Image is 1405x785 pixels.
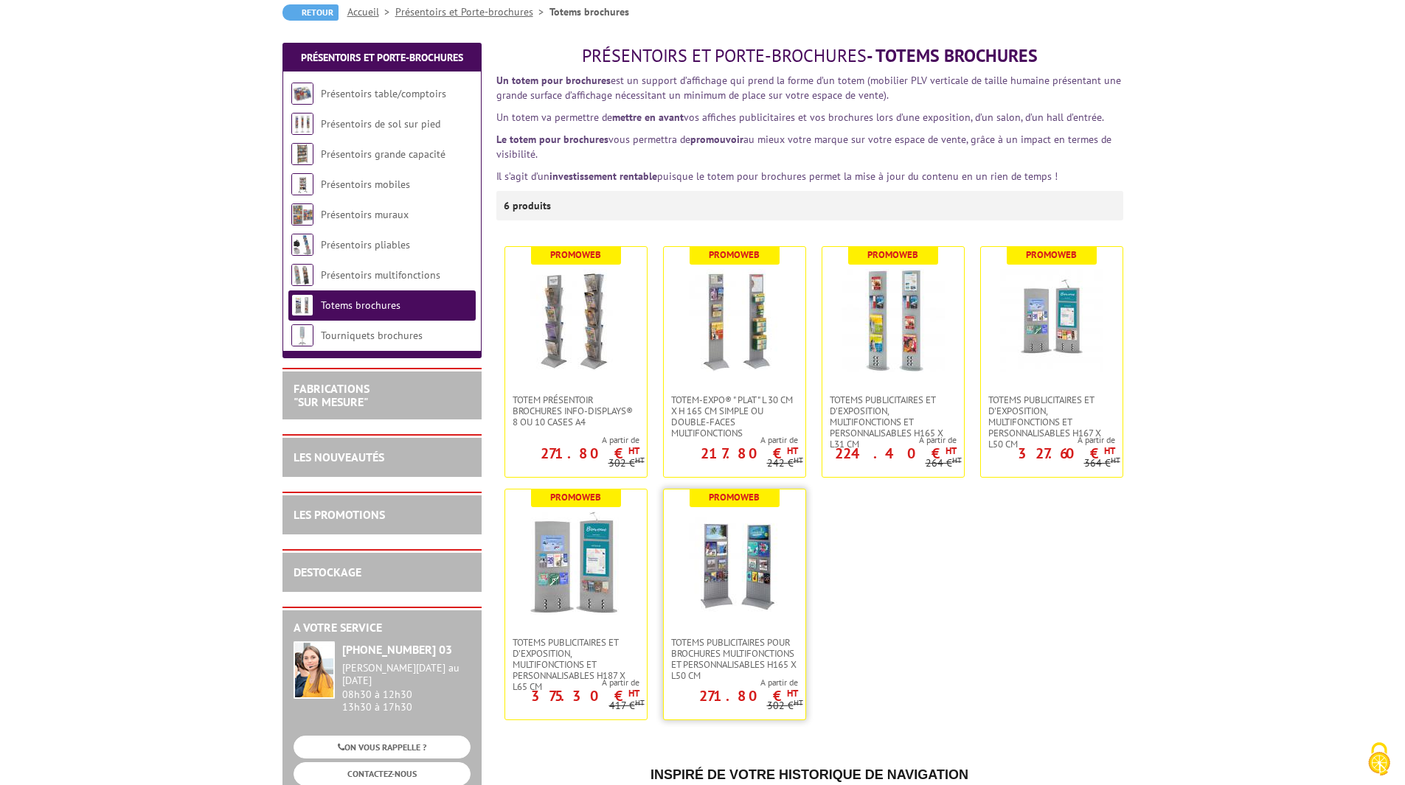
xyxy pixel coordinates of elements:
[822,434,957,446] span: A partir de
[294,450,384,464] a: LES NOUVEAUTÉS
[496,170,1058,183] font: Il s’agit d’un puisque le totem pour brochures permet la mise à jour du contenu en un rien de tem...
[683,269,786,372] img: Totem-Expo®
[664,434,798,446] span: A partir de
[496,74,1121,102] span: est un support d’affichage qui prend la forme d’un totem (mobilier PLV verticale de taille humain...
[628,687,639,699] sup: HT
[531,691,639,700] p: 375.30 €
[294,736,471,758] a: ON VOUS RAPPELLE ?
[1018,449,1115,458] p: 327.60 €
[321,299,400,312] a: Totems brochures
[628,444,639,457] sup: HT
[794,455,803,465] sup: HT
[1111,455,1120,465] sup: HT
[1361,741,1398,778] img: Cookies (fenêtre modale)
[981,394,1123,450] a: Totems publicitaires et d'exposition, multifonctions et personnalisables H167 X L50 CM
[342,662,471,687] div: [PERSON_NAME][DATE] au [DATE]
[321,268,440,282] a: Présentoirs multifonctions
[291,324,313,346] img: Tourniquets brochures
[981,434,1115,446] span: A partir de
[524,512,628,615] img: Totems publicitaires et d'exposition, multifonctions et personnalisables H187 X L65 CM
[787,687,798,699] sup: HT
[496,74,611,87] strong: Un totem pour brochures
[291,203,313,226] img: Présentoirs muraux
[524,269,628,372] img: Totem Présentoir brochures Info-Displays® 8 ou 10 cases A4
[342,642,452,657] strong: [PHONE_NUMBER] 03
[282,4,339,21] a: Retour
[690,133,743,146] strong: promouvoir
[347,5,395,18] a: Accueil
[767,458,803,469] p: 242 €
[550,491,601,503] b: Promoweb
[1000,269,1103,372] img: Totems publicitaires et d'exposition, multifonctions et personnalisables H167 X L50 CM
[835,449,957,458] p: 224.40 €
[635,455,645,465] sup: HT
[321,238,410,251] a: Présentoirs pliables
[794,697,803,708] sup: HT
[291,113,313,135] img: Présentoirs de sol sur pied
[612,111,684,124] strong: mettre en avant
[291,264,313,286] img: Présentoirs multifonctions
[1353,735,1405,785] button: Cookies (fenêtre modale)
[321,87,446,100] a: Présentoirs table/comptoirs
[496,133,608,146] strong: Le totem pour brochures
[321,147,445,161] a: Présentoirs grande capacité
[505,637,647,692] a: Totems publicitaires et d'exposition, multifonctions et personnalisables H187 X L65 CM
[291,173,313,195] img: Présentoirs mobiles
[671,394,798,439] span: Totem-Expo® " plat " L 30 cm x H 165 cm simple ou double-faces multifonctions
[496,46,1123,66] h1: - Totems brochures
[664,394,805,439] a: Totem-Expo® " plat " L 30 cm x H 165 cm simple ou double-faces multifonctions
[699,691,798,700] p: 271.80 €
[541,449,639,458] p: 271.80 €
[505,677,639,688] span: A partir de
[926,458,962,469] p: 264 €
[291,143,313,165] img: Présentoirs grande capacité
[664,637,805,681] a: Totems publicitaires pour brochures multifonctions et personnalisables H165 x L50 cm
[549,170,657,183] strong: investissement rentable
[671,637,798,681] span: Totems publicitaires pour brochures multifonctions et personnalisables H165 x L50 cm
[294,381,370,409] a: FABRICATIONS"Sur Mesure"
[321,208,409,221] a: Présentoirs muraux
[767,700,803,711] p: 302 €
[321,329,423,342] a: Tourniquets brochures
[582,44,867,67] span: Présentoirs et Porte-brochures
[867,248,918,261] b: Promoweb
[294,641,335,699] img: widget-service.jpg
[291,83,313,105] img: Présentoirs table/comptoirs
[505,434,639,446] span: A partir de
[291,294,313,316] img: Totems brochures
[1084,458,1120,469] p: 364 €
[301,51,463,64] a: Présentoirs et Porte-brochures
[505,394,647,428] a: Totem Présentoir brochures Info-Displays® 8 ou 10 cases A4
[842,269,945,372] img: Totems publicitaires et d'exposition, multifonctions et personnalisables H165 X L31 CM
[321,178,410,191] a: Présentoirs mobiles
[709,248,760,261] b: Promoweb
[549,4,629,19] li: Totems brochures
[496,111,1104,124] span: Un totem va permettre de vos affiches publicitaires et vos brochures lors d’une exposition, d’un ...
[787,444,798,457] sup: HT
[513,394,639,428] span: Totem Présentoir brochures Info-Displays® 8 ou 10 cases A4
[635,697,645,708] sup: HT
[504,191,559,220] p: 6 produits
[952,455,962,465] sup: HT
[822,394,964,450] a: Totems publicitaires et d'exposition, multifonctions et personnalisables H165 X L31 CM
[701,449,798,458] p: 217.80 €
[294,507,385,522] a: LES PROMOTIONS
[294,621,471,635] h2: A votre service
[988,394,1115,450] span: Totems publicitaires et d'exposition, multifonctions et personnalisables H167 X L50 CM
[550,248,601,261] b: Promoweb
[1026,248,1077,261] b: Promoweb
[946,444,957,457] sup: HT
[342,662,471,713] div: 08h30 à 12h30 13h30 à 17h30
[294,762,471,785] a: CONTACTEZ-NOUS
[395,5,549,18] a: Présentoirs et Porte-brochures
[651,767,968,782] span: Inspiré de votre historique de navigation
[496,133,1111,161] span: vous permettra de au mieux votre marque sur votre espace de vente, grâce à un impact en termes de...
[709,491,760,503] b: Promoweb
[608,458,645,469] p: 302 €
[609,700,645,711] p: 417 €
[513,637,639,692] span: Totems publicitaires et d'exposition, multifonctions et personnalisables H187 X L65 CM
[291,234,313,256] img: Présentoirs pliables
[294,565,361,579] a: DESTOCKAGE
[683,512,786,615] img: Totems publicitaires pour brochures multifonctions et personnalisables H165 x L50 cm
[830,394,957,450] span: Totems publicitaires et d'exposition, multifonctions et personnalisables H165 X L31 CM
